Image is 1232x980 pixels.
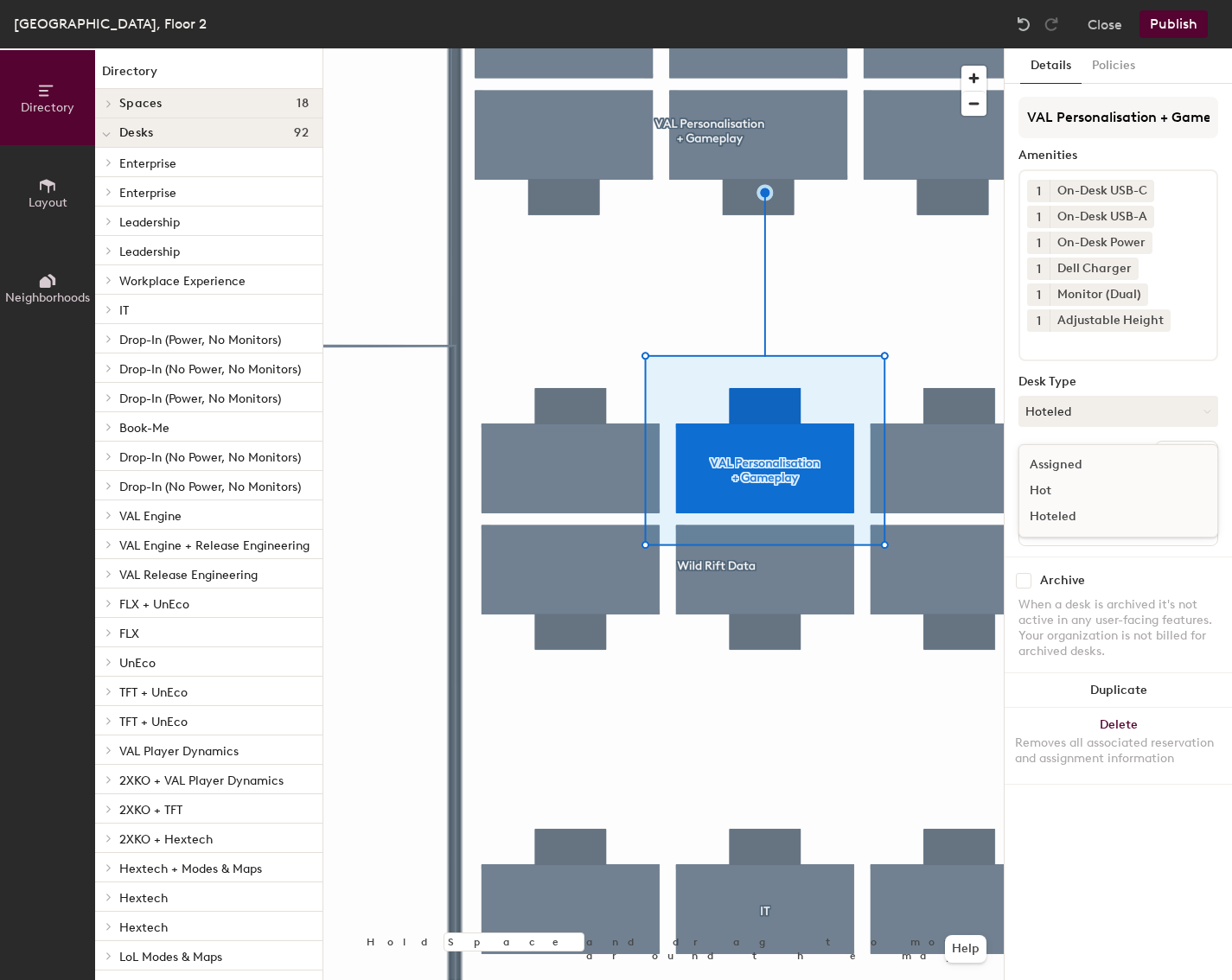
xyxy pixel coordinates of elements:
div: When a desk is archived it's not active in any user-facing features. Your organization is not bil... [1018,597,1218,659]
span: Drop-In (No Power, No Monitors) [119,480,301,494]
span: LoL Modes & Maps [119,950,222,964]
button: Ungroup [1155,441,1218,470]
span: UnEco [119,656,156,671]
div: Dell Charger [1050,258,1139,280]
span: Spaces [119,97,163,111]
button: 1 [1027,283,1050,306]
div: On-Desk USB-A [1050,206,1154,228]
button: Help [945,935,986,963]
span: VAL Engine + Release Engineering [119,538,310,553]
span: 18 [297,97,309,111]
span: Book-Me [119,421,169,436]
button: Details [1020,48,1082,84]
span: Drop-In (Power, No Monitors) [119,333,281,347]
div: [GEOGRAPHIC_DATA], Floor 2 [14,13,207,35]
button: 1 [1027,309,1050,332]
span: Directory [21,100,74,115]
div: Desk Type [1018,375,1218,389]
span: Leadership [119,245,180,259]
button: 1 [1027,258,1050,280]
div: Archive [1040,574,1085,588]
span: Enterprise [119,186,176,200]
span: Hextech + Modes & Maps [119,862,262,876]
span: 92 [294,126,309,140]
button: Close [1088,10,1122,38]
div: Monitor (Dual) [1050,283,1148,306]
div: Amenities [1018,149,1218,162]
span: Leadership [119,215,180,230]
span: Drop-In (Power, No Monitors) [119,391,281,406]
button: Duplicate [1005,673,1232,708]
span: FLX + UnEco [119,597,189,612]
button: Publish [1139,10,1208,38]
span: TFT + UnEco [119,715,188,729]
div: Hot [1019,478,1192,504]
button: 1 [1027,180,1050,202]
span: 2XKO + TFT [119,803,182,818]
button: 1 [1027,232,1050,254]
span: Neighborhoods [5,290,90,305]
div: Hoteled [1019,504,1192,530]
button: Policies [1082,48,1146,84]
span: VAL Player Dynamics [119,744,239,759]
span: 2XKO + Hextech [119,832,213,847]
span: VAL Engine [119,509,182,524]
span: 1 [1037,286,1041,304]
h1: Directory [95,62,322,89]
span: IT [119,303,129,318]
span: 1 [1037,312,1041,330]
span: Layout [29,195,67,210]
div: Removes all associated reservation and assignment information [1015,735,1222,767]
div: On-Desk USB-C [1050,180,1154,202]
span: Enterprise [119,156,176,171]
span: 1 [1037,260,1041,278]
span: FLX [119,627,139,641]
span: Drop-In (No Power, No Monitors) [119,450,301,465]
div: On-Desk Power [1050,232,1152,254]
span: 2XKO + VAL Player Dynamics [119,773,284,788]
span: Desks [119,126,153,140]
button: 1 [1027,206,1050,228]
span: TFT + UnEco [119,685,188,700]
span: Workplace Experience [119,274,246,289]
span: 1 [1037,208,1041,226]
div: Adjustable Height [1050,309,1171,332]
div: Assigned [1019,452,1192,478]
span: 1 [1037,182,1041,200]
img: Redo [1043,16,1060,33]
span: Hextech [119,891,168,906]
span: 1 [1037,234,1041,252]
span: Drop-In (No Power, No Monitors) [119,362,301,377]
button: Hoteled [1018,396,1218,427]
span: Hextech [119,920,168,935]
span: VAL Release Engineering [119,568,258,582]
img: Undo [1015,16,1032,33]
button: DeleteRemoves all associated reservation and assignment information [1005,708,1232,784]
